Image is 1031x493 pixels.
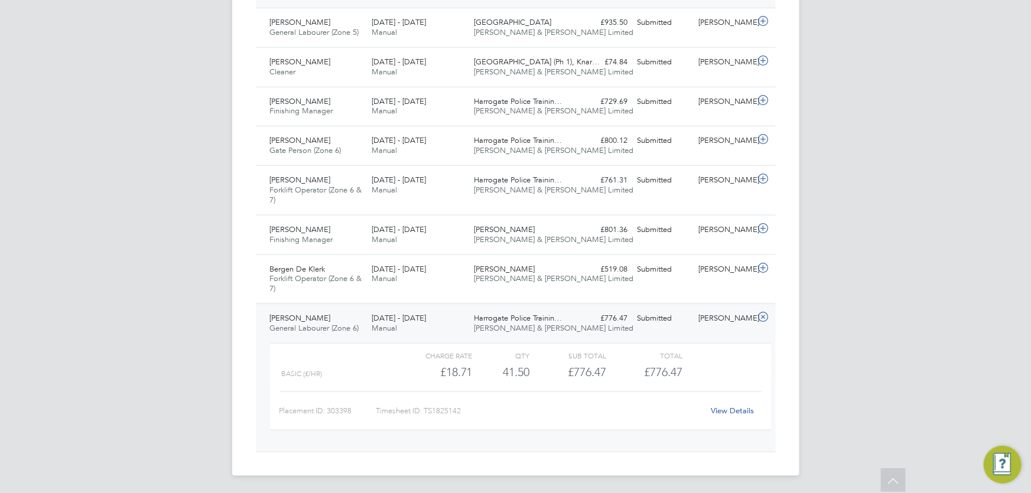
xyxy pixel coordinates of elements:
span: General Labourer (Zone 5) [270,27,359,37]
span: Forklift Operator (Zone 6 & 7) [270,185,362,205]
span: Manual [372,234,397,244]
span: [GEOGRAPHIC_DATA] [474,17,551,27]
div: [PERSON_NAME] [694,53,755,72]
span: [PERSON_NAME] [270,17,331,27]
span: [DATE] - [DATE] [372,135,426,145]
div: [PERSON_NAME] [694,131,755,151]
div: Sub Total [530,348,606,363]
span: Harrogate Police Trainin… [474,96,562,106]
span: Gate Person (Zone 6) [270,145,342,155]
div: [PERSON_NAME] [694,220,755,240]
span: [PERSON_NAME] [474,264,535,274]
div: £761.31 [571,171,633,190]
span: [PERSON_NAME] [270,175,331,185]
div: Submitted [633,53,694,72]
div: Submitted [633,220,694,240]
span: Manual [372,323,397,333]
div: [PERSON_NAME] [694,171,755,190]
div: £776.47 [530,363,606,382]
span: [PERSON_NAME] [270,57,331,67]
span: [DATE] - [DATE] [372,57,426,67]
a: View Details [711,406,754,416]
div: £729.69 [571,92,633,112]
span: Cleaner [270,67,296,77]
span: [DATE] - [DATE] [372,264,426,274]
div: £519.08 [571,260,633,279]
span: [DATE] - [DATE] [372,313,426,323]
button: Engage Resource Center [984,446,1022,484]
div: Submitted [633,13,694,32]
div: Timesheet ID: TS1825142 [376,401,704,420]
div: £18.71 [396,363,472,382]
span: [PERSON_NAME] & [PERSON_NAME] Limited [474,323,633,333]
div: £776.47 [571,309,633,328]
div: Submitted [633,309,694,328]
span: [DATE] - [DATE] [372,175,426,185]
span: Manual [372,27,397,37]
span: Manual [372,106,397,116]
span: Manual [372,67,397,77]
div: Submitted [633,171,694,190]
span: [PERSON_NAME] [474,224,535,234]
span: Harrogate Police Trainin… [474,175,562,185]
span: [DATE] - [DATE] [372,17,426,27]
span: [DATE] - [DATE] [372,96,426,106]
div: £74.84 [571,53,633,72]
span: [DATE] - [DATE] [372,224,426,234]
span: [PERSON_NAME] & [PERSON_NAME] Limited [474,106,633,116]
span: Manual [372,273,397,283]
div: [PERSON_NAME] [694,92,755,112]
span: [PERSON_NAME] [270,313,331,323]
div: [PERSON_NAME] [694,13,755,32]
span: [PERSON_NAME] & [PERSON_NAME] Limited [474,145,633,155]
div: 41.50 [473,363,530,382]
div: [PERSON_NAME] [694,309,755,328]
span: Harrogate Police Trainin… [474,135,562,145]
div: £935.50 [571,13,633,32]
span: [PERSON_NAME] [270,224,331,234]
span: [GEOGRAPHIC_DATA] (Ph 1), Knar… [474,57,600,67]
span: [PERSON_NAME] & [PERSON_NAME] Limited [474,27,633,37]
div: Submitted [633,131,694,151]
span: General Labourer (Zone 6) [270,323,359,333]
span: basic (£/HR) [282,370,323,378]
span: Harrogate Police Trainin… [474,313,562,323]
span: Manual [372,185,397,195]
div: Placement ID: 303398 [279,401,376,420]
span: [PERSON_NAME] [270,135,331,145]
span: Manual [372,145,397,155]
div: Submitted [633,260,694,279]
span: [PERSON_NAME] & [PERSON_NAME] Limited [474,67,633,77]
div: £801.36 [571,220,633,240]
div: Total [606,348,682,363]
span: Finishing Manager [270,106,333,116]
span: Bergen De Klerk [270,264,326,274]
span: Forklift Operator (Zone 6 & 7) [270,273,362,293]
div: [PERSON_NAME] [694,260,755,279]
div: £800.12 [571,131,633,151]
div: Charge rate [396,348,472,363]
span: £776.47 [644,365,682,379]
span: [PERSON_NAME] & [PERSON_NAME] Limited [474,185,633,195]
span: Finishing Manager [270,234,333,244]
span: [PERSON_NAME] & [PERSON_NAME] Limited [474,273,633,283]
span: [PERSON_NAME] [270,96,331,106]
span: [PERSON_NAME] & [PERSON_NAME] Limited [474,234,633,244]
div: QTY [473,348,530,363]
div: Submitted [633,92,694,112]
